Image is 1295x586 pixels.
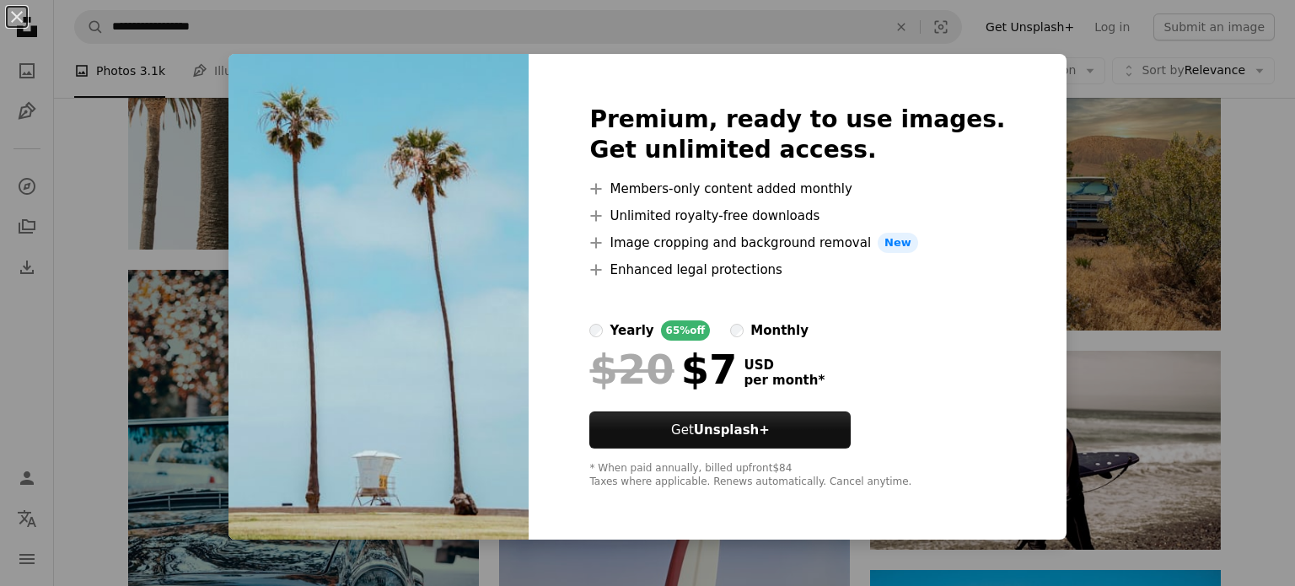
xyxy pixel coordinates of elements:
[750,320,809,341] div: monthly
[744,373,825,388] span: per month *
[589,347,674,391] span: $20
[589,324,603,337] input: yearly65%off
[730,324,744,337] input: monthly
[589,233,1005,253] li: Image cropping and background removal
[610,320,653,341] div: yearly
[589,260,1005,280] li: Enhanced legal protections
[228,54,529,540] img: premium_photo-1697730093451-4b0d95b545ac
[589,206,1005,226] li: Unlimited royalty-free downloads
[694,422,770,438] strong: Unsplash+
[589,411,851,449] button: GetUnsplash+
[878,233,918,253] span: New
[744,358,825,373] span: USD
[589,179,1005,199] li: Members-only content added monthly
[661,320,711,341] div: 65% off
[589,462,1005,489] div: * When paid annually, billed upfront $84 Taxes where applicable. Renews automatically. Cancel any...
[589,105,1005,165] h2: Premium, ready to use images. Get unlimited access.
[589,347,737,391] div: $7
